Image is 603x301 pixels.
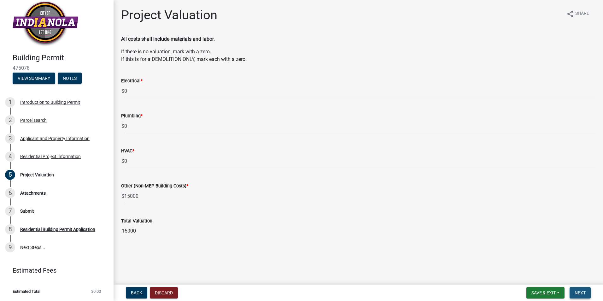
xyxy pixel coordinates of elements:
button: Discard [150,287,178,298]
button: View Summary [13,73,55,84]
div: 6 [5,188,15,198]
div: 5 [5,170,15,180]
div: 3 [5,133,15,144]
h1: Project Valuation [121,8,217,23]
label: HVAC [121,149,134,153]
i: share [566,10,574,18]
div: 7 [5,206,15,216]
div: Submit [20,209,34,213]
span: $ [121,120,125,133]
label: Electrical [121,79,143,83]
span: Estimated Total [13,289,40,293]
h4: Building Permit [13,53,108,62]
div: Applicant and Property Information [20,136,90,141]
span: $ [121,85,125,97]
img: City of Indianola, Iowa [13,0,78,47]
label: Other (Non-MEP Building Costs) [121,184,188,188]
span: $ [121,190,125,203]
span: $0.00 [91,289,101,293]
strong: All costs shall include materials and labor. [121,36,215,42]
button: Save & Exit [526,287,565,298]
span: 475078 [13,65,101,71]
span: Save & Exit [531,290,556,295]
button: Next [570,287,591,298]
span: $ [121,155,125,168]
a: Estimated Fees [5,264,103,277]
div: 4 [5,151,15,162]
button: Back [126,287,147,298]
div: 1 [5,97,15,107]
p: If there is no valuation, mark with a zero. If this is for a DEMOLITION ONLY, mark each with a zero. [121,48,595,63]
button: shareShare [561,8,594,20]
div: 8 [5,224,15,234]
label: Plumbing [121,114,143,118]
span: Share [575,10,589,18]
div: Attachments [20,191,46,195]
div: 2 [5,115,15,125]
div: Residential Building Permit Application [20,227,95,232]
span: Back [131,290,142,295]
label: Total Valuation [121,219,152,223]
div: Introduction to Building Permit [20,100,80,104]
span: Next [575,290,586,295]
button: Notes [58,73,82,84]
div: Project Valuation [20,173,54,177]
div: Residential Project Information [20,154,81,159]
div: 9 [5,242,15,252]
div: Parcel search [20,118,47,122]
wm-modal-confirm: Summary [13,76,55,81]
wm-modal-confirm: Notes [58,76,82,81]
